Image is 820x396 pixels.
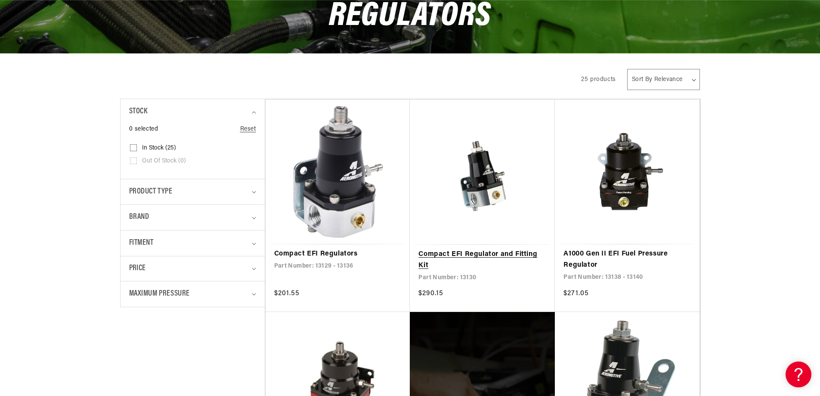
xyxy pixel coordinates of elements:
span: In stock (25) [142,144,176,152]
summary: Brand (0 selected) [129,205,256,230]
span: Fitment [129,237,154,249]
span: Stock [129,106,148,118]
span: Brand [129,211,149,224]
span: Out of stock (0) [142,157,186,165]
span: Product type [129,186,173,198]
summary: Price [129,256,256,281]
span: Maximum Pressure [129,288,190,300]
summary: Product type (0 selected) [129,179,256,205]
summary: Stock (0 selected) [129,99,256,125]
span: 25 products [581,76,616,83]
span: Price [129,263,146,274]
summary: Maximum Pressure (0 selected) [129,281,256,307]
a: Compact EFI Regulator and Fitting Kit [418,249,546,271]
a: A1000 Gen II EFI Fuel Pressure Regulator [563,249,691,271]
a: Reset [240,125,256,134]
summary: Fitment (0 selected) [129,231,256,256]
span: 0 selected [129,125,158,134]
a: Compact EFI Regulators [274,249,402,260]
